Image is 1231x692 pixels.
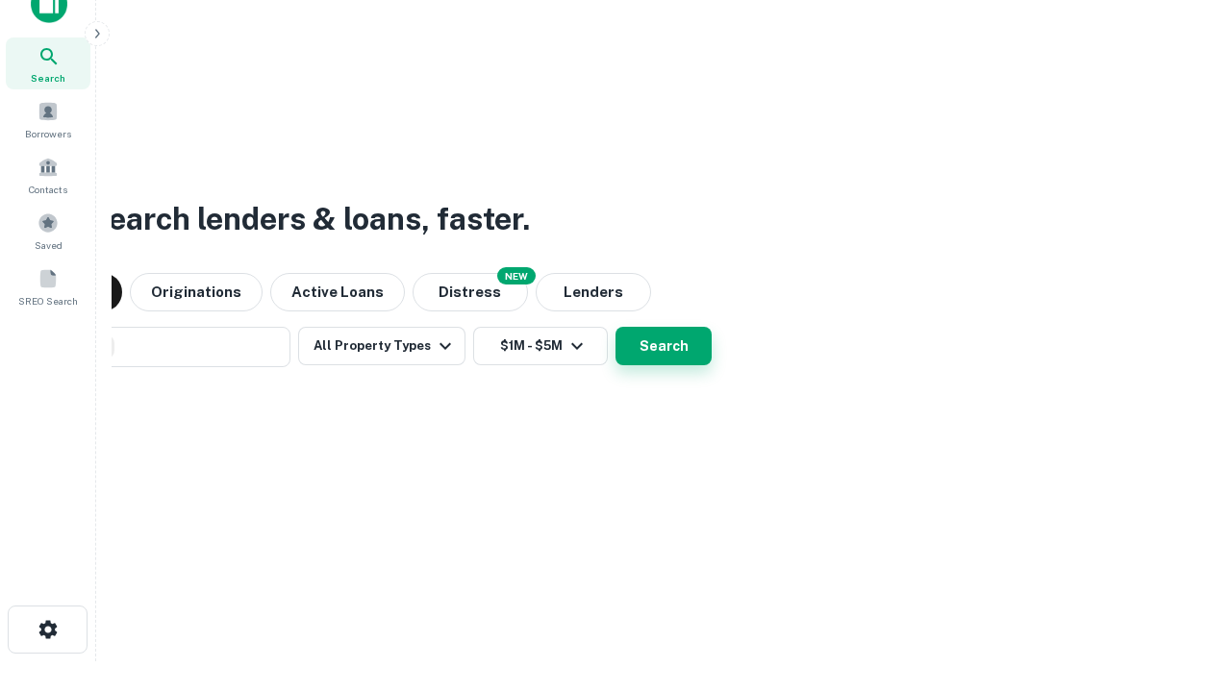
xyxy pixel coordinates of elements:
span: Saved [35,237,63,253]
a: Search [6,37,90,89]
span: SREO Search [18,293,78,309]
h3: Search lenders & loans, faster. [88,196,530,242]
iframe: Chat Widget [1135,538,1231,630]
span: Contacts [29,182,67,197]
button: $1M - $5M [473,327,608,365]
span: Search [31,70,65,86]
span: Borrowers [25,126,71,141]
a: SREO Search [6,260,90,312]
a: Contacts [6,149,90,201]
div: NEW [497,267,536,284]
button: All Property Types [298,327,465,365]
a: Saved [6,205,90,257]
button: Search distressed loans with lien and other non-mortgage details. [413,273,528,311]
button: Lenders [536,273,651,311]
a: Borrowers [6,93,90,145]
button: Originations [130,273,263,311]
button: Search [615,327,712,365]
button: Active Loans [270,273,405,311]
